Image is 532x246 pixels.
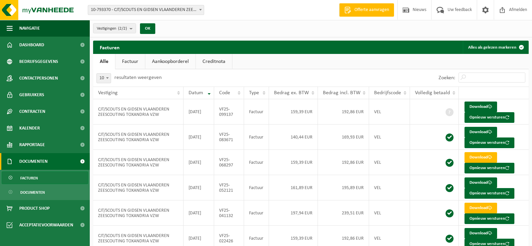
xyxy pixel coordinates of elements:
[465,228,497,239] a: Download
[20,186,45,199] span: Documenten
[19,120,40,136] span: Kalender
[269,150,318,175] td: 159,39 EUR
[19,217,73,233] span: Acceptatievoorwaarden
[318,124,369,150] td: 169,93 EUR
[465,213,514,224] button: Opnieuw versturen
[98,90,118,96] span: Vestiging
[318,150,369,175] td: 192,86 EUR
[115,54,145,69] a: Factuur
[19,53,58,70] span: Bedrijfsgegevens
[369,200,410,226] td: VEL
[369,124,410,150] td: VEL
[465,163,514,173] button: Opnieuw versturen
[353,7,391,13] span: Offerte aanvragen
[19,70,58,87] span: Contactpersonen
[465,137,514,148] button: Opnieuw versturen
[463,41,528,54] button: Alles als gelezen markeren
[214,150,244,175] td: VF25-068297
[465,188,514,199] button: Opnieuw versturen
[140,23,155,34] button: OK
[96,73,111,83] span: 10
[20,172,38,184] span: Facturen
[93,23,136,33] button: Vestigingen(2/2)
[465,152,497,163] a: Download
[269,99,318,124] td: 159,39 EUR
[184,150,214,175] td: [DATE]
[97,74,111,83] span: 10
[339,3,394,17] a: Offerte aanvragen
[97,24,127,34] span: Vestigingen
[19,20,40,37] span: Navigatie
[465,102,497,112] a: Download
[219,90,230,96] span: Code
[93,175,184,200] td: CJT/SCOUTS EN GIDSEN VLAANDEREN ZEESCOUTING TOXANDRIA VZW
[114,75,162,80] label: resultaten weergeven
[19,103,45,120] span: Contracten
[214,124,244,150] td: VF25-083671
[214,200,244,226] td: VF25-041132
[196,54,232,69] a: Creditnota
[244,200,269,226] td: Factuur
[19,87,44,103] span: Gebruikers
[269,175,318,200] td: 161,89 EUR
[93,54,115,69] a: Alle
[93,99,184,124] td: CJT/SCOUTS EN GIDSEN VLAANDEREN ZEESCOUTING TOXANDRIA VZW
[465,203,497,213] a: Download
[93,150,184,175] td: CJT/SCOUTS EN GIDSEN VLAANDEREN ZEESCOUTING TOXANDRIA VZW
[369,150,410,175] td: VEL
[439,75,455,81] label: Zoeken:
[369,99,410,124] td: VEL
[93,200,184,226] td: CJT/SCOUTS EN GIDSEN VLAANDEREN ZEESCOUTING TOXANDRIA VZW
[214,175,244,200] td: VF25-052121
[465,112,514,123] button: Opnieuw versturen
[369,175,410,200] td: VEL
[184,200,214,226] td: [DATE]
[244,150,269,175] td: Factuur
[19,153,48,170] span: Documenten
[465,177,497,188] a: Download
[88,5,204,15] span: 10-793370 - CJT/SCOUTS EN GIDSEN VLAANDEREN ZEESCOUTING TOXANDRIA VZW - TURNHOUT
[184,124,214,150] td: [DATE]
[145,54,196,69] a: Aankoopborderel
[19,37,44,53] span: Dashboard
[323,90,360,96] span: Bedrag incl. BTW
[465,127,497,137] a: Download
[244,175,269,200] td: Factuur
[2,186,88,198] a: Documenten
[318,99,369,124] td: 192,86 EUR
[269,124,318,150] td: 140,44 EUR
[318,200,369,226] td: 239,51 EUR
[244,99,269,124] td: Factuur
[274,90,309,96] span: Bedrag ex. BTW
[93,41,126,54] h2: Facturen
[2,171,88,184] a: Facturen
[19,136,45,153] span: Rapportage
[118,26,127,31] count: (2/2)
[244,124,269,150] td: Factuur
[269,200,318,226] td: 197,94 EUR
[184,175,214,200] td: [DATE]
[184,99,214,124] td: [DATE]
[19,200,50,217] span: Product Shop
[93,124,184,150] td: CJT/SCOUTS EN GIDSEN VLAANDEREN ZEESCOUTING TOXANDRIA VZW
[189,90,203,96] span: Datum
[374,90,401,96] span: Bedrijfscode
[318,175,369,200] td: 195,89 EUR
[415,90,450,96] span: Volledig betaald
[249,90,259,96] span: Type
[214,99,244,124] td: VF25-099137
